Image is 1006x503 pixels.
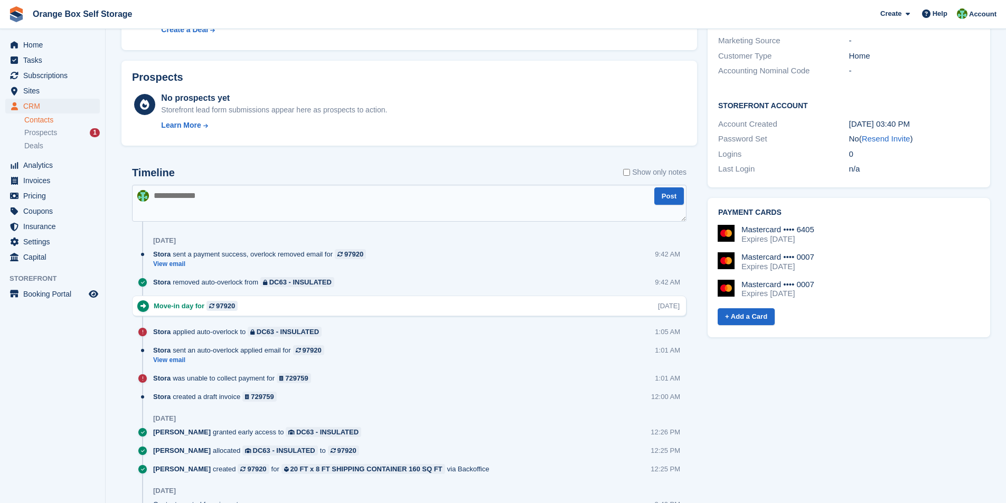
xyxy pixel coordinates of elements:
[859,134,913,143] span: ( )
[880,8,901,19] span: Create
[153,249,171,259] span: Stora
[849,50,980,62] div: Home
[29,5,137,23] a: Orange Box Self Storage
[290,464,443,474] div: 20 FT x 8 FT SHIPPING CONTAINER 160 SQ FT
[623,167,687,178] label: Show only notes
[87,288,100,300] a: Preview store
[153,392,282,402] div: created a draft invoice
[23,250,87,264] span: Capital
[153,464,494,474] div: created for via Backoffice
[655,277,680,287] div: 9:42 AM
[161,92,387,105] div: No prospects yet
[651,445,680,455] div: 12:25 PM
[251,392,274,402] div: 729759
[23,173,87,188] span: Invoices
[242,445,318,455] a: DC63 - INSULATED
[153,414,176,423] div: [DATE]
[5,188,100,203] a: menu
[623,167,630,178] input: Show only notes
[293,345,324,355] a: 97920
[5,68,100,83] a: menu
[718,308,775,326] a: + Add a Card
[153,373,171,383] span: Stora
[24,141,43,151] span: Deals
[337,445,356,455] div: 97920
[718,225,735,242] img: Mastercard Logo
[242,392,277,402] a: 729759
[718,35,849,47] div: Marketing Source
[718,208,980,217] h2: Payment cards
[969,9,996,20] span: Account
[161,120,201,131] div: Learn More
[248,327,322,337] a: DC63 - INSULATED
[23,37,87,52] span: Home
[90,128,100,137] div: 1
[849,35,980,47] div: -
[153,327,171,337] span: Stora
[741,234,814,244] div: Expires [DATE]
[153,427,366,437] div: granted early access to
[655,327,680,337] div: 1:05 AM
[153,356,330,365] a: View email
[296,427,359,437] div: DC63 - INSULATED
[153,373,316,383] div: was unable to collect payment for
[153,327,327,337] div: applied auto-overlock to
[247,464,266,474] div: 97920
[23,287,87,301] span: Booking Portal
[741,252,814,262] div: Mastercard •••• 0007
[718,280,735,297] img: Mastercard Logo
[655,345,680,355] div: 1:01 AM
[277,373,311,383] a: 729759
[957,8,967,19] img: Binder Bhardwaj
[23,68,87,83] span: Subscriptions
[741,262,814,271] div: Expires [DATE]
[5,158,100,173] a: menu
[849,133,980,145] div: No
[718,163,849,175] div: Last Login
[23,158,87,173] span: Analytics
[24,127,100,138] a: Prospects 1
[8,6,24,22] img: stora-icon-8386f47178a22dfd0bd8f6a31ec36ba5ce8667c1dd55bd0f319d3a0aa187defe.svg
[153,445,211,455] span: [PERSON_NAME]
[153,445,364,455] div: allocated to
[153,260,371,269] a: View email
[153,277,171,287] span: Stora
[23,83,87,98] span: Sites
[654,187,684,205] button: Post
[153,427,211,437] span: [PERSON_NAME]
[24,115,100,125] a: Contacts
[269,277,332,287] div: DC63 - INSULATED
[153,236,176,245] div: [DATE]
[24,128,57,138] span: Prospects
[718,252,735,269] img: Mastercard Logo
[238,464,269,474] a: 97920
[718,148,849,160] div: Logins
[153,345,171,355] span: Stora
[718,133,849,145] div: Password Set
[718,50,849,62] div: Customer Type
[5,250,100,264] a: menu
[303,345,322,355] div: 97920
[718,118,849,130] div: Account Created
[862,134,910,143] a: Resend Invite
[161,24,382,35] a: Create a Deal
[257,327,319,337] div: DC63 - INSULATED
[281,464,445,474] a: 20 FT x 8 FT SHIPPING CONTAINER 160 SQ FT
[132,167,175,179] h2: Timeline
[658,301,680,311] div: [DATE]
[328,445,359,455] a: 97920
[153,249,371,259] div: sent a payment success, overlock removed email for
[23,234,87,249] span: Settings
[132,71,183,83] h2: Prospects
[153,487,176,495] div: [DATE]
[153,277,340,287] div: removed auto-overlock from
[741,225,814,234] div: Mastercard •••• 6405
[741,280,814,289] div: Mastercard •••• 0007
[216,301,235,311] div: 97920
[5,37,100,52] a: menu
[651,392,680,402] div: 12:00 AM
[344,249,363,259] div: 97920
[5,99,100,113] a: menu
[849,163,980,175] div: n/a
[718,65,849,77] div: Accounting Nominal Code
